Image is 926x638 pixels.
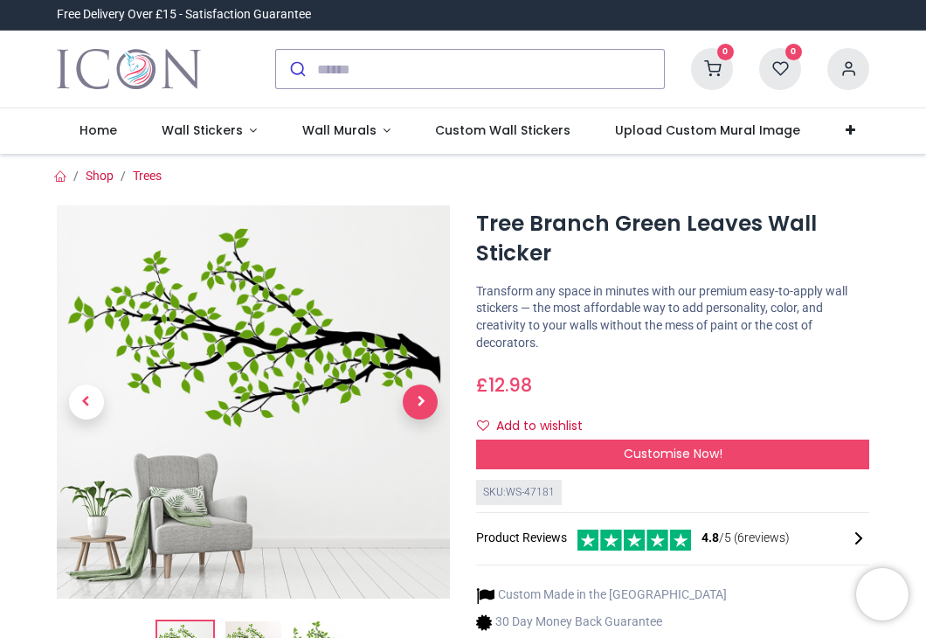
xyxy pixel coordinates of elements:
span: /5 ( 6 reviews) [701,530,790,547]
div: Free Delivery Over £15 - Satisfaction Guarantee [57,6,311,24]
button: Submit [276,50,317,88]
a: Previous [57,265,116,540]
h1: Tree Branch Green Leaves Wall Sticker [476,209,869,269]
a: Logo of Icon Wall Stickers [57,45,201,94]
span: 12.98 [488,372,532,398]
div: Product Reviews [476,527,869,551]
span: Previous [69,385,104,420]
a: Shop [86,169,114,183]
a: Wall Stickers [139,108,280,154]
span: Upload Custom Mural Image [615,121,800,139]
p: Transform any space in minutes with our premium easy-to-apply wall stickers — the most affordable... [476,283,869,351]
div: SKU: WS-47181 [476,480,562,505]
sup: 0 [785,44,802,60]
span: Wall Stickers [162,121,243,139]
img: Icon Wall Stickers [57,45,201,94]
span: Custom Wall Stickers [435,121,570,139]
button: Add to wishlistAdd to wishlist [476,412,598,441]
a: 0 [759,61,801,75]
span: Next [403,385,438,420]
span: Home [79,121,117,139]
span: Wall Murals [302,121,377,139]
span: 4.8 [701,531,719,544]
a: Wall Murals [280,108,413,154]
li: 30 Day Money Back Guarantee [476,614,727,632]
a: Next [391,265,451,540]
a: Trees [133,169,162,183]
img: Tree Branch Green Leaves Wall Sticker [57,205,450,599]
a: 0 [691,61,733,75]
span: Customise Now! [624,445,722,462]
li: Custom Made in the [GEOGRAPHIC_DATA] [476,586,727,605]
i: Add to wishlist [477,420,489,432]
iframe: Customer reviews powered by Trustpilot [502,6,869,24]
iframe: Brevo live chat [856,568,909,621]
sup: 0 [717,44,734,60]
span: £ [476,372,532,398]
